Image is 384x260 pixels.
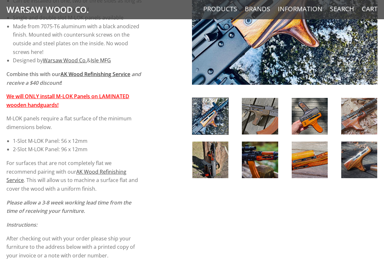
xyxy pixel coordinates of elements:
[278,5,322,13] a: Information
[341,98,377,134] img: AK Wood M-LOK Install Service
[341,142,377,178] img: AK Wood M-LOK Install Service
[192,98,228,134] img: AK Wood M-LOK Install Service
[13,145,142,154] li: 2-Slot M-LOK Panel: 96 x 12mm
[6,234,142,260] p: After checking out with your order please ship your furniture to the address below with a printed...
[91,57,111,64] a: Isle MFG
[245,5,270,13] a: Brands
[13,56,142,65] li: Designed by &
[203,5,237,13] a: Products
[330,5,354,13] a: Search
[242,98,278,134] img: AK Wood M-LOK Install Service
[13,22,142,56] li: Made from 7075-T6 aluminum with a black anodized finish. Mounted with countersunk screws on the o...
[6,159,142,193] p: For surfaces that are not completely flat we recommend pairing with our . This will allow us to m...
[192,142,228,178] img: AK Wood M-LOK Install Service
[13,137,142,145] li: 1-Slot M-LOK Panel: 56 x 12mm
[6,199,131,215] em: Please allow a 3-8 week working lead time from the time of receiving your furniture.
[6,114,142,131] p: M-LOK panels require a flat surface of the minimum dimensions below.
[362,5,378,13] a: Cart
[6,221,37,228] em: Instructions:
[60,71,130,78] a: AK Wood Refinishing Service
[292,98,328,134] img: AK Wood M-LOK Install Service
[6,93,129,108] strong: We will ONLY install M-LOK Panels on LAMINATED wooden handguards!
[6,71,141,86] em: and receive a $40 discount
[242,142,278,178] img: AK Wood M-LOK Install Service
[6,71,141,86] strong: Combine this with our !
[292,142,328,178] img: AK Wood M-LOK Install Service
[43,57,87,64] a: Warsaw Wood Co.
